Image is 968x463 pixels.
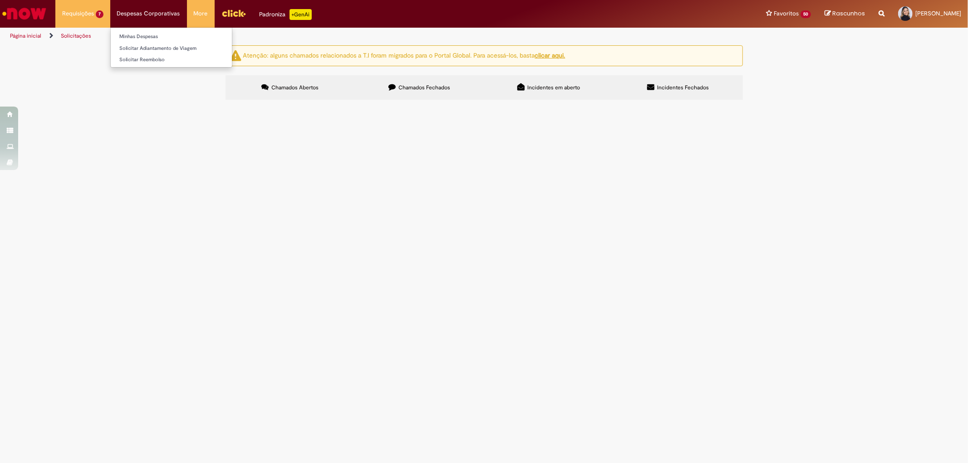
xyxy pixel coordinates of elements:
a: Página inicial [10,32,41,39]
span: More [194,9,208,18]
a: Solicitar Adiantamento de Viagem [111,44,232,54]
span: Incidentes em aberto [527,84,580,91]
span: 7 [96,10,103,18]
span: Favoritos [774,9,799,18]
ng-bind-html: Atenção: alguns chamados relacionados a T.I foram migrados para o Portal Global. Para acessá-los,... [243,51,565,59]
a: Solicitar Reembolso [111,55,232,65]
span: Chamados Abertos [271,84,319,91]
span: [PERSON_NAME] [915,10,961,17]
img: click_logo_yellow_360x200.png [221,6,246,20]
a: Minhas Despesas [111,32,232,42]
ul: Trilhas de página [7,28,639,44]
a: Rascunhos [825,10,865,18]
a: Solicitações [61,32,91,39]
span: Requisições [62,9,94,18]
span: Despesas Corporativas [117,9,180,18]
span: Chamados Fechados [398,84,450,91]
span: Rascunhos [832,9,865,18]
ul: Despesas Corporativas [110,27,232,68]
div: Padroniza [260,9,312,20]
img: ServiceNow [1,5,48,23]
span: 50 [801,10,811,18]
p: +GenAi [290,9,312,20]
a: clicar aqui. [535,51,565,59]
span: Incidentes Fechados [657,84,709,91]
